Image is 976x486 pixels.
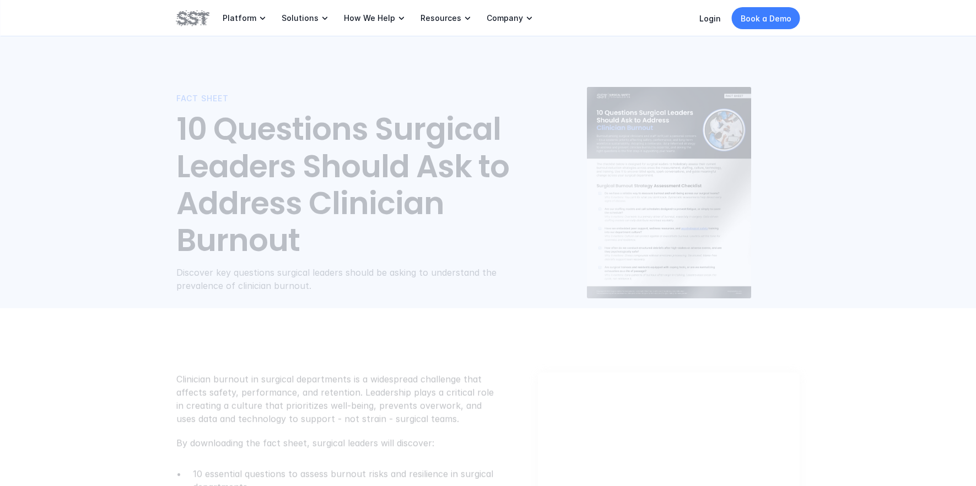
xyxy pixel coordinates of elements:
[344,13,395,23] p: How We Help
[176,92,538,105] p: Fact Sheet
[223,13,256,23] p: Platform
[732,7,800,29] a: Book a Demo
[176,266,502,293] p: Discover key questions surgical leaders should be asking to understand the prevalence of clinicia...
[282,13,319,23] p: Solutions
[741,13,791,24] p: Book a Demo
[176,436,494,450] p: By downloading the fact sheet, surgical leaders will discover:
[487,13,523,23] p: Company
[420,13,461,23] p: Resources
[176,9,209,28] img: SST logo
[699,14,721,23] a: Login
[587,87,751,299] img: 10 Questions fact sheet cover
[176,373,494,425] p: Clinician burnout in surgical departments is a widespread challenge that affects safety, performa...
[176,112,538,260] h1: 10 Questions Surgical Leaders Should Ask to Address Clinician Burnout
